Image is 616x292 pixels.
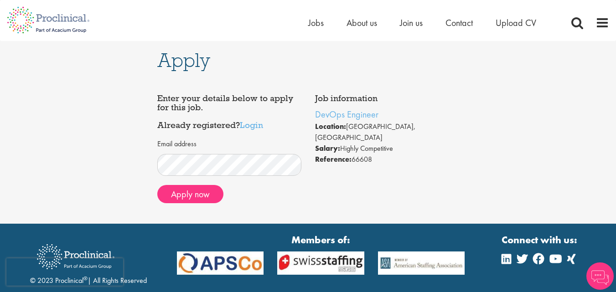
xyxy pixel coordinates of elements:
[315,108,378,120] a: DevOps Engineer
[315,94,459,103] h4: Job information
[157,139,197,149] label: Email address
[30,237,147,286] div: © 2023 Proclinical | All Rights Reserved
[586,262,614,290] img: Chatbot
[315,143,459,154] li: Highly Competitive
[371,251,471,274] img: APSCo
[157,185,223,203] button: Apply now
[270,251,371,274] img: APSCo
[6,258,123,286] iframe: reCAPTCHA
[30,238,121,276] img: Proclinical Recruitment
[240,119,263,130] a: Login
[315,154,352,164] strong: Reference:
[157,94,301,130] h4: Enter your details below to apply for this job. Already registered?
[157,48,210,72] span: Apply
[400,17,423,29] a: Join us
[315,122,346,131] strong: Location:
[308,17,324,29] a: Jobs
[170,251,270,274] img: APSCo
[315,121,459,143] li: [GEOGRAPHIC_DATA], [GEOGRAPHIC_DATA]
[315,143,340,153] strong: Salary:
[177,233,465,247] strong: Members of:
[502,233,579,247] strong: Connect with us:
[347,17,377,29] a: About us
[496,17,536,29] a: Upload CV
[315,154,459,165] li: 66608
[445,17,473,29] a: Contact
